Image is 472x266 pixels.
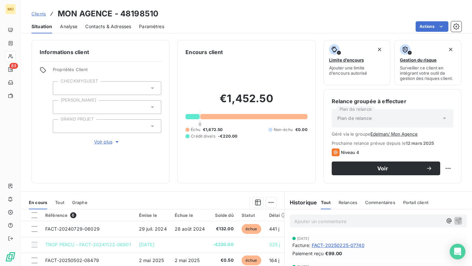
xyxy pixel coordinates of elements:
span: [DATE] [297,237,309,240]
span: En cours [29,200,47,205]
span: 29 juil. 2024 [139,226,167,232]
button: Limite d’encoursAjouter une limite d’encours autorisé [324,40,391,85]
button: Voir [332,161,440,175]
button: Actions [416,21,448,32]
a: Clients [31,10,46,17]
span: Crédit divers [191,133,215,139]
span: €99.00 [325,250,342,257]
span: FACT-20240729-06029 [45,226,100,232]
span: 28 août 2024 [175,226,205,232]
span: Niveau 4 [341,150,359,155]
span: Gestion du risque [400,57,437,63]
h6: Historique [285,199,317,206]
h6: Encours client [186,48,223,56]
span: échue [242,256,261,265]
span: 325 j [269,242,280,247]
span: €0.00 [295,127,307,133]
span: Clients [31,11,46,16]
span: FACT-20250225-07740 [312,242,364,249]
span: Portail client [403,200,428,205]
span: 164 j [269,257,280,263]
span: Graphe [72,200,88,205]
div: Délai [269,213,287,218]
span: Facture : [292,242,310,249]
span: 2 mai 2025 [175,257,200,263]
span: Non-échu [274,127,293,133]
input: Ajouter une valeur [58,85,64,91]
div: Référence [45,212,131,218]
span: Tout [55,200,64,205]
button: Edelman/ Mon Agence [370,131,418,137]
div: MO [5,4,16,14]
span: -€220.00 [218,133,237,139]
span: Relances [339,200,357,205]
span: Situation [31,23,52,30]
span: €1,672.50 [203,127,223,133]
span: Propriétés Client [53,67,161,76]
span: Plan de relance [337,115,372,122]
span: 12 mars 2025 [406,141,434,146]
span: 441 j [269,226,280,232]
h6: Relance groupée à effectuer [332,97,453,105]
div: Émise le [139,213,167,218]
img: Logo LeanPay [5,252,16,262]
span: 2 mai 2025 [139,257,164,263]
span: Limite d’encours [329,57,364,63]
span: échue [242,224,261,234]
button: Voir plus [53,138,161,145]
input: Ajouter une valeur [58,123,64,129]
span: Analyse [60,23,77,30]
span: TROP PERCU - FACT-20241122-06901 [45,242,131,247]
span: FACT-20250502-08479 [45,257,99,263]
div: Open Intercom Messenger [450,244,465,259]
span: €132.00 [213,226,234,232]
span: Commentaires [365,200,395,205]
input: Ajouter une valeur [58,104,64,110]
span: Prochaine relance prévue depuis le [332,141,453,146]
span: Contacts & Adresses [85,23,131,30]
span: 83 [10,63,18,69]
span: 6 [70,212,76,218]
span: Ajouter une limite d’encours autorisé [329,65,385,76]
span: -€220.00 [213,241,234,248]
h6: Informations client [40,48,161,56]
div: Échue le [175,213,205,218]
div: Solde dû [213,213,234,218]
span: Voir plus [94,139,120,145]
span: Géré via le groupe [332,131,453,137]
span: €0.50 [213,257,234,264]
button: Gestion du risqueSurveiller ce client en intégrant votre outil de gestion des risques client. [394,40,462,85]
span: Paiement reçu [292,250,324,257]
h2: €1,452.50 [186,92,307,112]
span: Voir [340,166,426,171]
span: Échu [191,127,200,133]
h3: MON AGENCE - 48198510 [58,8,158,20]
div: Statut [242,213,261,218]
span: Surveiller ce client en intégrant votre outil de gestion des risques client. [400,65,456,81]
span: Tout [321,200,331,205]
span: 0 [199,122,201,127]
span: [DATE] [139,242,154,247]
span: Paramètres [139,23,164,30]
